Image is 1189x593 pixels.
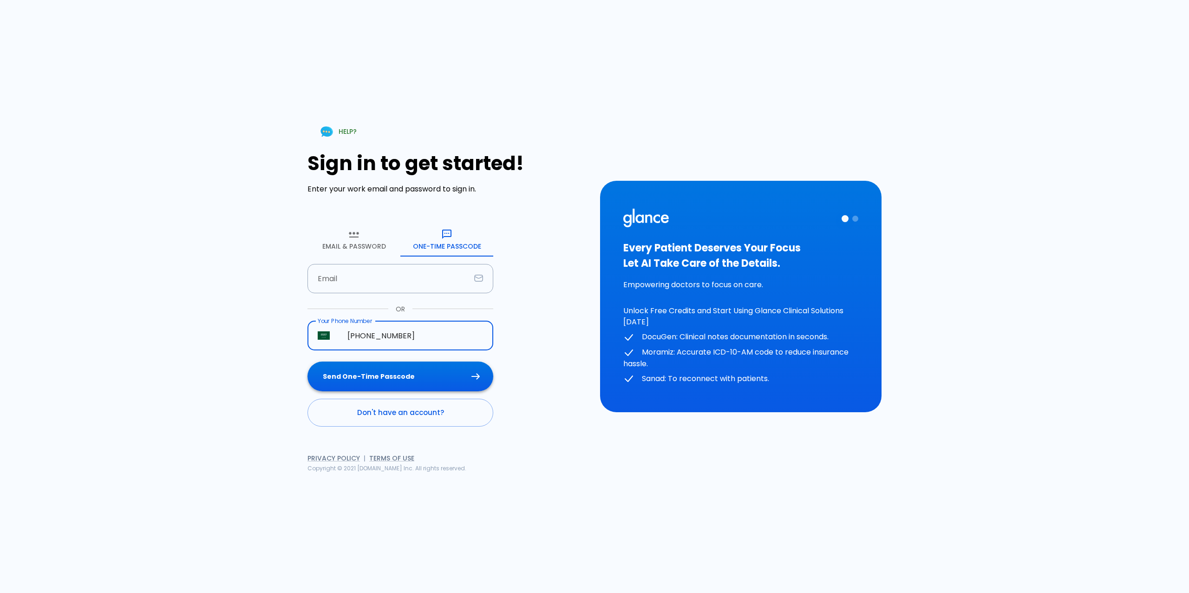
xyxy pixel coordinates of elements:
[318,317,372,325] label: Your Phone Number
[307,264,470,293] input: dr.ahmed@clinic.com
[319,124,335,140] img: Chat Support
[400,223,493,257] button: One-Time Passcode
[307,464,466,472] span: Copyright © 2021 [DOMAIN_NAME] Inc. All rights reserved.
[307,120,368,144] a: HELP?
[623,305,858,328] p: Unlock Free Credits and Start Using Glance Clinical Solutions [DATE]
[623,279,858,290] p: Empowering doctors to focus on care.
[307,184,589,195] p: Enter your work email and password to sign in.
[623,347,858,369] p: Moramiz: Accurate ICD-10-AM code to reduce insurance hassle.
[623,240,858,271] h3: Every Patient Deserves Your Focus Let AI Take Care of the Details.
[396,304,405,314] p: OR
[369,454,414,463] a: Terms of Use
[623,331,858,343] p: DocuGen: Clinical notes documentation in seconds.
[623,373,858,385] p: Sanad: To reconnect with patients.
[307,223,400,257] button: Email & Password
[364,454,366,463] span: |
[307,362,493,392] button: Send One-Time Passcode
[307,399,493,427] a: Don't have an account?
[318,331,330,340] img: Saudi Arabia
[307,454,360,463] a: Privacy Policy
[307,152,589,175] h1: Sign in to get started!
[314,326,333,345] button: Select country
